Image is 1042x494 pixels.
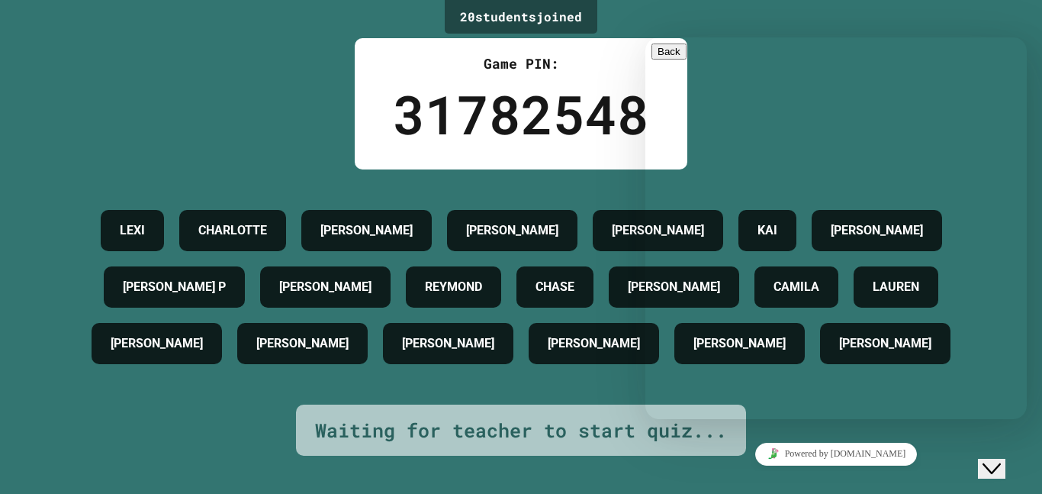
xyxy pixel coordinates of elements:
h4: CHASE [535,278,574,296]
h4: [PERSON_NAME] [548,334,640,353]
h4: [PERSON_NAME] P [123,278,226,296]
div: Waiting for teacher to start quiz... [315,416,727,445]
iframe: chat widget [978,433,1027,479]
h4: [PERSON_NAME] [402,334,494,353]
h4: [PERSON_NAME] [111,334,203,353]
h4: [PERSON_NAME] [279,278,371,296]
h4: [PERSON_NAME] [256,334,349,353]
h4: [PERSON_NAME] [466,221,558,240]
h4: LEXI [120,221,145,240]
h4: [PERSON_NAME] [612,221,704,240]
div: 31782548 [393,74,649,154]
h4: CHARLOTTE [198,221,267,240]
iframe: chat widget [645,437,1027,471]
iframe: chat widget [645,37,1027,419]
h4: [PERSON_NAME] [320,221,413,240]
h4: [PERSON_NAME] [628,278,720,296]
h4: REYMOND [425,278,482,296]
div: Game PIN: [393,53,649,74]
